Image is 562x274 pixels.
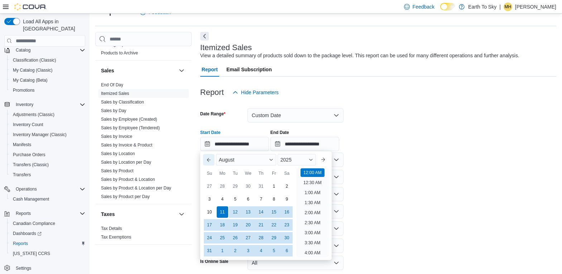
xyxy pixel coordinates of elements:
div: day-1 [268,181,280,192]
div: day-20 [242,219,254,231]
button: My Catalog (Classic) [7,65,88,75]
a: Settings [13,264,34,273]
span: Sales by Day [101,108,126,114]
div: Th [255,168,267,179]
div: day-29 [268,232,280,244]
div: day-3 [204,193,215,205]
a: Promotions [10,86,38,95]
span: Promotions [10,86,85,95]
button: Inventory [13,100,36,109]
span: 2025 [280,157,292,163]
a: Sales by Day [101,108,126,113]
span: Settings [13,264,85,273]
span: Sales by Product & Location [101,177,155,182]
span: Inventory Count [10,120,85,129]
span: Purchase Orders [10,150,85,159]
span: Feedback [413,3,434,10]
a: [US_STATE] CCRS [10,249,53,258]
span: Inventory [16,102,33,107]
a: Itemized Sales [101,91,129,96]
div: day-29 [230,181,241,192]
div: Sa [281,168,293,179]
button: Previous Month [203,154,215,165]
button: Cash Management [7,194,88,204]
span: Sales by Employee (Tendered) [101,125,160,131]
span: Sales by Employee (Created) [101,116,157,122]
div: day-6 [281,245,293,256]
div: day-12 [230,206,241,218]
span: Reports [10,239,85,248]
span: Canadian Compliance [13,221,55,226]
button: Transfers [7,170,88,180]
a: Dashboards [10,229,44,238]
div: day-25 [217,232,228,244]
div: day-30 [281,232,293,244]
li: 2:00 AM [302,208,323,217]
div: day-7 [255,193,267,205]
span: Settings [16,265,31,271]
input: Dark Mode [440,3,455,10]
p: | [499,3,501,11]
h3: Taxes [101,211,115,218]
button: Adjustments (Classic) [7,110,88,120]
a: My Catalog (Classic) [10,66,56,74]
a: Sales by Product [101,168,134,173]
div: day-31 [255,181,267,192]
span: Catalog [13,46,85,54]
span: August [219,157,235,163]
button: Next month [317,154,329,165]
span: End Of Day [101,82,123,88]
a: Tax Details [101,226,122,231]
div: day-26 [230,232,241,244]
a: Sales by Invoice & Product [101,143,152,148]
button: Reports [7,239,88,249]
li: 2:30 AM [302,218,323,227]
div: day-15 [268,206,280,218]
button: Inventory [1,100,88,110]
div: day-27 [242,232,254,244]
span: Inventory [13,100,85,109]
li: 1:00 AM [302,188,323,197]
span: Manifests [10,140,85,149]
button: My Catalog (Beta) [7,75,88,85]
div: Taxes [95,224,192,244]
label: Date Range [200,111,226,117]
div: day-4 [217,193,228,205]
a: Manifests [10,140,34,149]
span: Sales by Invoice [101,134,132,139]
span: Manifests [13,142,31,148]
div: Button. Open the month selector. August is currently selected. [216,154,276,165]
span: Operations [16,186,37,192]
h3: Itemized Sales [200,43,252,52]
span: Sales by Product per Day [101,194,150,200]
span: Reports [13,209,85,218]
li: 3:30 AM [302,239,323,247]
span: Promotions [13,87,35,93]
span: Reports [13,241,28,246]
div: day-2 [230,245,241,256]
span: Dashboards [10,229,85,238]
a: Products to Archive [101,51,138,56]
h3: Sales [101,67,114,74]
div: Button. Open the year selector. 2025 is currently selected. [278,154,316,165]
div: day-28 [217,181,228,192]
div: day-4 [255,245,267,256]
div: day-18 [217,219,228,231]
span: Sales by Product [101,168,134,174]
span: Transfers [10,170,85,179]
span: Hide Parameters [241,89,279,96]
span: My Catalog (Beta) [10,76,85,85]
span: MH [505,3,511,11]
div: day-31 [204,245,215,256]
span: Sales by Invoice & Product [101,142,152,148]
div: Mo [217,168,228,179]
button: Manifests [7,140,88,150]
span: Sales by Classification [101,99,144,105]
div: Products [95,40,192,60]
button: Settings [1,263,88,273]
button: Reports [13,209,34,218]
div: day-16 [281,206,293,218]
button: Inventory Manager (Classic) [7,130,88,140]
input: Press the down key to open a popover containing a calendar. [270,137,339,151]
